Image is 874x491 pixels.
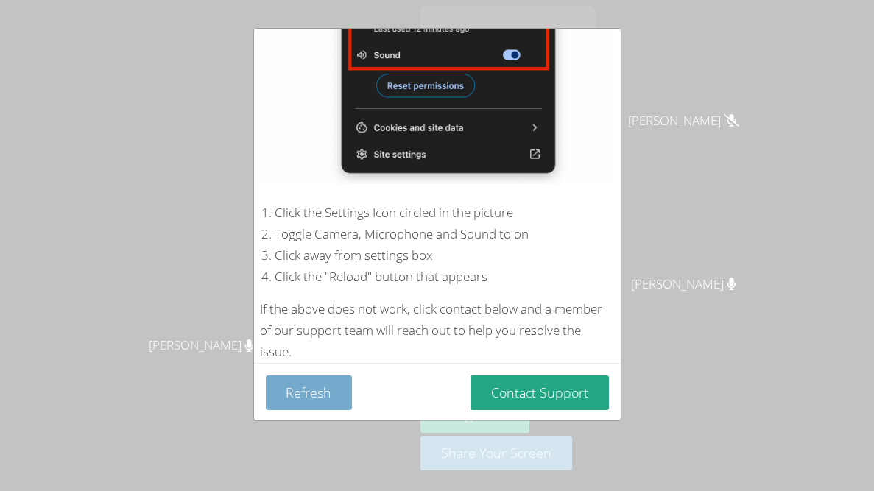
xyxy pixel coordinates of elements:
button: Refresh [266,375,353,410]
li: Click away from settings box [275,245,615,266]
li: Click the "Reload" button that appears [275,266,615,288]
li: Toggle Camera, Microphone and Sound to on [275,224,615,245]
li: Click the Settings Icon circled in the picture [275,202,615,224]
button: Contact Support [471,375,609,410]
div: If the above does not work, click contact below and a member of our support team will reach out t... [260,299,615,363]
